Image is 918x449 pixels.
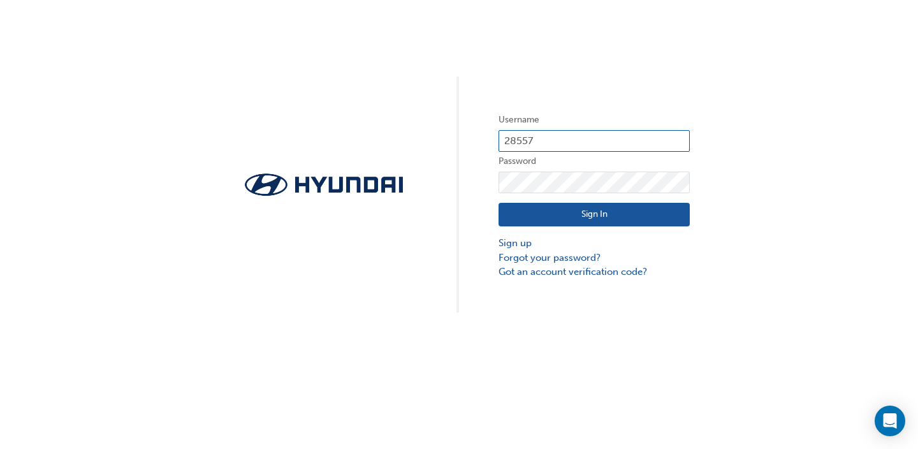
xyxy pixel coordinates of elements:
[499,236,690,251] a: Sign up
[499,130,690,152] input: Username
[499,251,690,265] a: Forgot your password?
[499,112,690,128] label: Username
[228,170,419,200] img: Trak
[499,154,690,169] label: Password
[875,406,905,436] div: Open Intercom Messenger
[499,203,690,227] button: Sign In
[499,265,690,279] a: Got an account verification code?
